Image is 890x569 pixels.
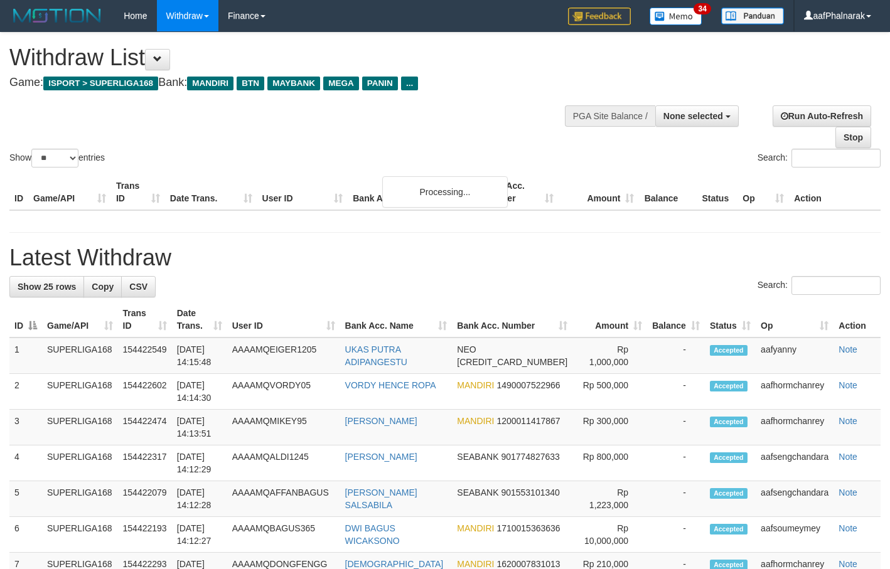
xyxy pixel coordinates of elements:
a: Note [839,559,857,569]
span: Accepted [710,345,748,356]
input: Search: [791,276,881,295]
td: 2 [9,374,42,410]
th: Bank Acc. Name: activate to sort column ascending [340,302,453,338]
a: VORDY HENCE ROPA [345,380,436,390]
span: Accepted [710,417,748,427]
td: Rp 800,000 [572,445,647,481]
td: 154422317 [118,445,172,481]
span: Copy 1200011417867 to clipboard [496,416,560,426]
td: Rp 1,000,000 [572,338,647,374]
td: AAAAMQBAGUS365 [227,517,340,553]
td: 154422079 [118,481,172,517]
th: Action [834,302,881,338]
span: NEO [457,344,476,354]
th: Op [737,174,789,210]
span: Accepted [710,524,748,534]
td: Rp 1,223,000 [572,481,647,517]
h1: Latest Withdraw [9,245,881,270]
td: Rp 10,000,000 [572,517,647,553]
th: User ID [257,174,348,210]
a: Note [839,380,857,390]
a: [PERSON_NAME] [345,452,417,462]
span: PANIN [362,77,398,90]
a: Note [839,487,857,497]
span: MANDIRI [457,559,494,569]
span: Show 25 rows [18,282,76,292]
td: [DATE] 14:12:28 [172,481,227,517]
td: SUPERLIGA168 [42,410,118,445]
label: Search: [758,149,881,168]
td: SUPERLIGA168 [42,517,118,553]
td: AAAAMQAFFANBAGUS [227,481,340,517]
th: Game/API: activate to sort column ascending [42,302,118,338]
select: Showentries [31,149,78,168]
td: SUPERLIGA168 [42,374,118,410]
div: PGA Site Balance / [565,105,655,127]
img: MOTION_logo.png [9,6,105,25]
h1: Withdraw List [9,45,581,70]
td: [DATE] 14:12:27 [172,517,227,553]
th: Trans ID [111,174,165,210]
div: Processing... [382,176,508,208]
span: MANDIRI [457,523,494,533]
th: Amount [559,174,640,210]
span: Copy 1490007522966 to clipboard [496,380,560,390]
td: aafyanny [756,338,834,374]
button: None selected [655,105,739,127]
a: Note [839,452,857,462]
td: 3 [9,410,42,445]
a: Note [839,416,857,426]
th: Action [789,174,881,210]
td: aafhormchanrey [756,410,834,445]
td: 154422549 [118,338,172,374]
a: Note [839,523,857,533]
h4: Game: Bank: [9,77,581,89]
input: Search: [791,149,881,168]
td: - [647,481,705,517]
th: Balance: activate to sort column ascending [647,302,705,338]
a: DWI BAGUS WICAKSONO [345,523,400,546]
td: SUPERLIGA168 [42,481,118,517]
label: Show entries [9,149,105,168]
th: Date Trans.: activate to sort column ascending [172,302,227,338]
img: Feedback.jpg [568,8,631,25]
a: UKAS PUTRA ADIPANGESTU [345,344,407,367]
td: - [647,338,705,374]
td: - [647,374,705,410]
span: 34 [694,3,710,14]
td: AAAAMQEIGER1205 [227,338,340,374]
td: Rp 300,000 [572,410,647,445]
img: panduan.png [721,8,784,24]
td: [DATE] 14:15:48 [172,338,227,374]
span: Copy 901774827633 to clipboard [501,452,559,462]
img: Button%20Memo.svg [650,8,702,25]
a: Show 25 rows [9,276,84,297]
a: [PERSON_NAME] [345,416,417,426]
th: Amount: activate to sort column ascending [572,302,647,338]
td: 154422474 [118,410,172,445]
td: aafhormchanrey [756,374,834,410]
td: AAAAMQVORDY05 [227,374,340,410]
span: Copy 1620007831013 to clipboard [496,559,560,569]
td: 6 [9,517,42,553]
th: Op: activate to sort column ascending [756,302,834,338]
td: SUPERLIGA168 [42,445,118,481]
th: ID: activate to sort column descending [9,302,42,338]
td: aafsengchandara [756,445,834,481]
td: aafsoumeymey [756,517,834,553]
a: Run Auto-Refresh [773,105,871,127]
span: Accepted [710,488,748,499]
a: [PERSON_NAME] SALSABILA [345,487,417,510]
span: SEABANK [457,487,498,497]
td: AAAAMQMIKEY95 [227,410,340,445]
td: [DATE] 14:14:30 [172,374,227,410]
td: [DATE] 14:13:51 [172,410,227,445]
a: Copy [83,276,122,297]
td: Rp 500,000 [572,374,647,410]
th: Date Trans. [165,174,257,210]
td: [DATE] 14:12:29 [172,445,227,481]
span: MAYBANK [267,77,320,90]
span: None selected [663,111,723,121]
span: MANDIRI [457,416,494,426]
td: 5 [9,481,42,517]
